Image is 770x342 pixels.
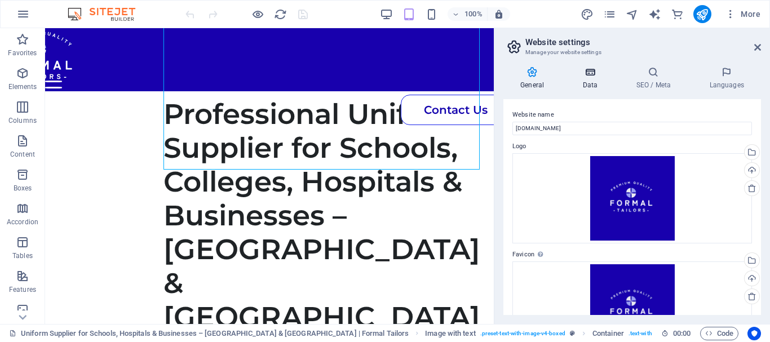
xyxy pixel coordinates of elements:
[673,327,691,340] span: 00 00
[494,9,504,19] i: On resize automatically adjust zoom level to fit chosen device.
[570,330,575,336] i: This element is a customizable preset
[747,327,761,340] button: Usercentrics
[10,150,35,159] p: Content
[700,327,738,340] button: Code
[512,122,752,135] input: Name...
[629,327,682,340] span: . text-with-image-box
[565,66,619,90] h4: Data
[648,7,662,21] button: text_generator
[681,329,683,337] span: :
[464,7,483,21] h6: 100%
[581,7,594,21] button: design
[480,327,565,340] span: . preset-text-with-image-v4-boxed
[705,327,733,340] span: Code
[512,248,752,261] label: Favicon
[671,7,684,21] button: commerce
[581,8,594,21] i: Design (Ctrl+Alt+Y)
[8,82,37,91] p: Elements
[626,8,639,21] i: Navigator
[619,66,692,90] h4: SEO / Meta
[425,327,708,340] nav: breadcrumb
[512,153,752,243] div: 3-jZeFopY0f0fxsCHFFe80dA.png
[512,140,752,153] label: Logo
[693,5,711,23] button: publish
[448,7,488,21] button: 100%
[725,8,760,20] span: More
[525,37,761,47] h2: Website settings
[671,8,684,21] i: Commerce
[8,48,37,57] p: Favorites
[12,251,33,260] p: Tables
[692,66,761,90] h4: Languages
[648,8,661,21] i: AI Writer
[274,8,287,21] i: Reload page
[661,327,691,340] h6: Session time
[603,8,616,21] i: Pages (Ctrl+Alt+S)
[592,327,624,340] span: Click to select. Double-click to edit
[425,327,475,340] span: Click to select. Double-click to edit
[720,5,765,23] button: More
[65,7,149,21] img: Editor Logo
[8,116,37,125] p: Columns
[603,7,617,21] button: pages
[7,217,38,226] p: Accordion
[512,108,752,122] label: Website name
[9,285,36,294] p: Features
[626,7,639,21] button: navigator
[525,47,738,57] h3: Manage your website settings
[273,7,287,21] button: reload
[503,66,565,90] h4: General
[14,184,32,193] p: Boxes
[9,327,409,340] a: Click to cancel selection. Double-click to open Pages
